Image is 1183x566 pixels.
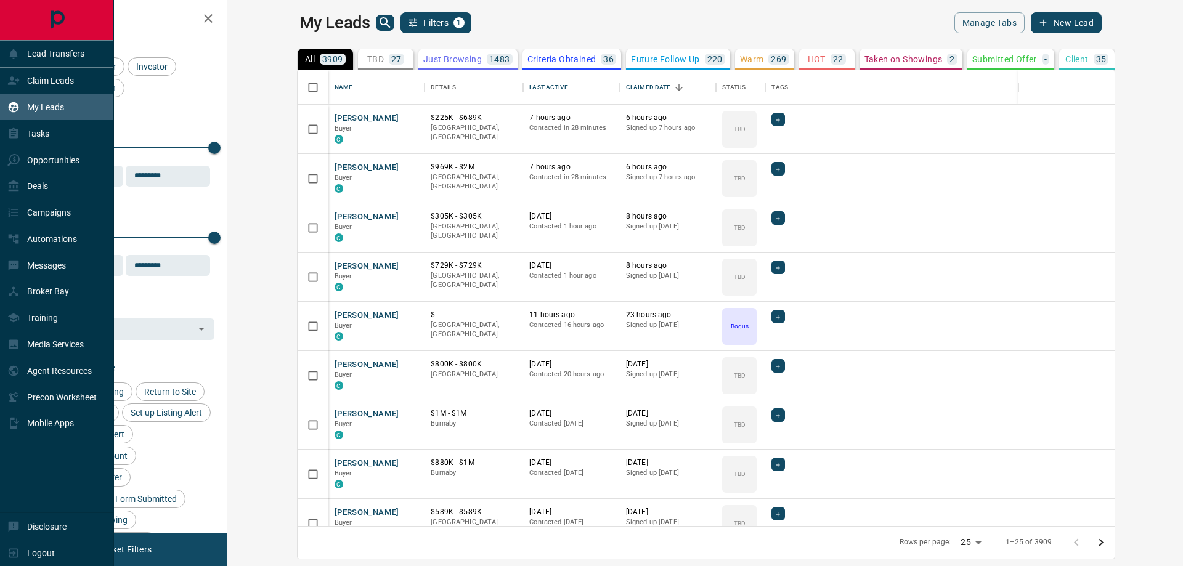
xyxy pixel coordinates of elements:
[734,223,746,232] p: TBD
[771,55,786,63] p: 269
[431,222,517,241] p: [GEOGRAPHIC_DATA], [GEOGRAPHIC_DATA]
[716,70,765,105] div: Status
[425,70,523,105] div: Details
[455,18,463,27] span: 1
[771,211,784,225] div: +
[305,55,315,63] p: All
[740,55,764,63] p: Warm
[626,261,710,271] p: 8 hours ago
[734,519,746,528] p: TBD
[529,320,614,330] p: Contacted 16 hours ago
[626,70,671,105] div: Claimed Date
[734,124,746,134] p: TBD
[771,359,784,373] div: +
[335,332,343,341] div: condos.ca
[431,458,517,468] p: $880K - $1M
[335,420,352,428] span: Buyer
[776,261,780,273] span: +
[626,419,710,429] p: Signed up [DATE]
[376,15,394,31] button: search button
[335,469,352,477] span: Buyer
[529,419,614,429] p: Contacted [DATE]
[626,271,710,281] p: Signed up [DATE]
[335,113,399,124] button: [PERSON_NAME]
[529,123,614,133] p: Contacted in 28 minutes
[328,70,425,105] div: Name
[39,12,214,27] h2: Filters
[626,359,710,370] p: [DATE]
[335,431,343,439] div: condos.ca
[431,162,517,172] p: $969K - $2M
[423,55,482,63] p: Just Browsing
[771,70,788,105] div: Tags
[956,533,985,551] div: 25
[776,163,780,175] span: +
[626,320,710,330] p: Signed up [DATE]
[529,468,614,478] p: Contacted [DATE]
[603,55,614,63] p: 36
[771,458,784,471] div: +
[122,403,211,422] div: Set up Listing Alert
[431,310,517,320] p: $---
[529,408,614,419] p: [DATE]
[626,172,710,182] p: Signed up 7 hours ago
[126,408,206,418] span: Set up Listing Alert
[776,212,780,224] span: +
[431,123,517,142] p: [GEOGRAPHIC_DATA], [GEOGRAPHIC_DATA]
[1031,12,1102,33] button: New Lead
[335,272,352,280] span: Buyer
[529,458,614,468] p: [DATE]
[335,359,399,371] button: [PERSON_NAME]
[94,539,160,560] button: Reset Filters
[626,211,710,222] p: 8 hours ago
[765,70,1151,105] div: Tags
[771,261,784,274] div: +
[626,517,710,527] p: Signed up [DATE]
[631,55,699,63] p: Future Follow Up
[734,272,746,281] p: TBD
[529,162,614,172] p: 7 hours ago
[335,371,352,379] span: Buyer
[335,458,399,469] button: [PERSON_NAME]
[808,55,826,63] p: HOT
[431,408,517,419] p: $1M - $1M
[400,12,471,33] button: Filters1
[527,55,596,63] p: Criteria Obtained
[626,468,710,478] p: Signed up [DATE]
[335,135,343,144] div: condos.ca
[529,261,614,271] p: [DATE]
[949,55,954,63] p: 2
[731,321,749,331] p: Bogus
[335,223,352,231] span: Buyer
[620,70,717,105] div: Claimed Date
[771,310,784,323] div: +
[529,70,567,105] div: Last Active
[776,409,780,421] span: +
[335,184,343,193] div: condos.ca
[335,321,352,329] span: Buyer
[626,370,710,379] p: Signed up [DATE]
[431,261,517,271] p: $729K - $729K
[771,162,784,176] div: +
[529,370,614,379] p: Contacted 20 hours ago
[132,62,172,71] span: Investor
[626,408,710,419] p: [DATE]
[335,174,352,182] span: Buyer
[140,387,200,397] span: Return to Site
[707,55,723,63] p: 220
[335,70,353,105] div: Name
[626,113,710,123] p: 6 hours ago
[972,55,1037,63] p: Submitted Offer
[431,517,517,527] p: [GEOGRAPHIC_DATA]
[1065,55,1088,63] p: Client
[776,360,780,372] span: +
[431,359,517,370] p: $800K - $800K
[722,70,746,105] div: Status
[626,458,710,468] p: [DATE]
[299,13,370,33] h1: My Leads
[1096,55,1107,63] p: 35
[136,382,205,401] div: Return to Site
[335,124,352,132] span: Buyer
[529,517,614,527] p: Contacted [DATE]
[529,310,614,320] p: 11 hours ago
